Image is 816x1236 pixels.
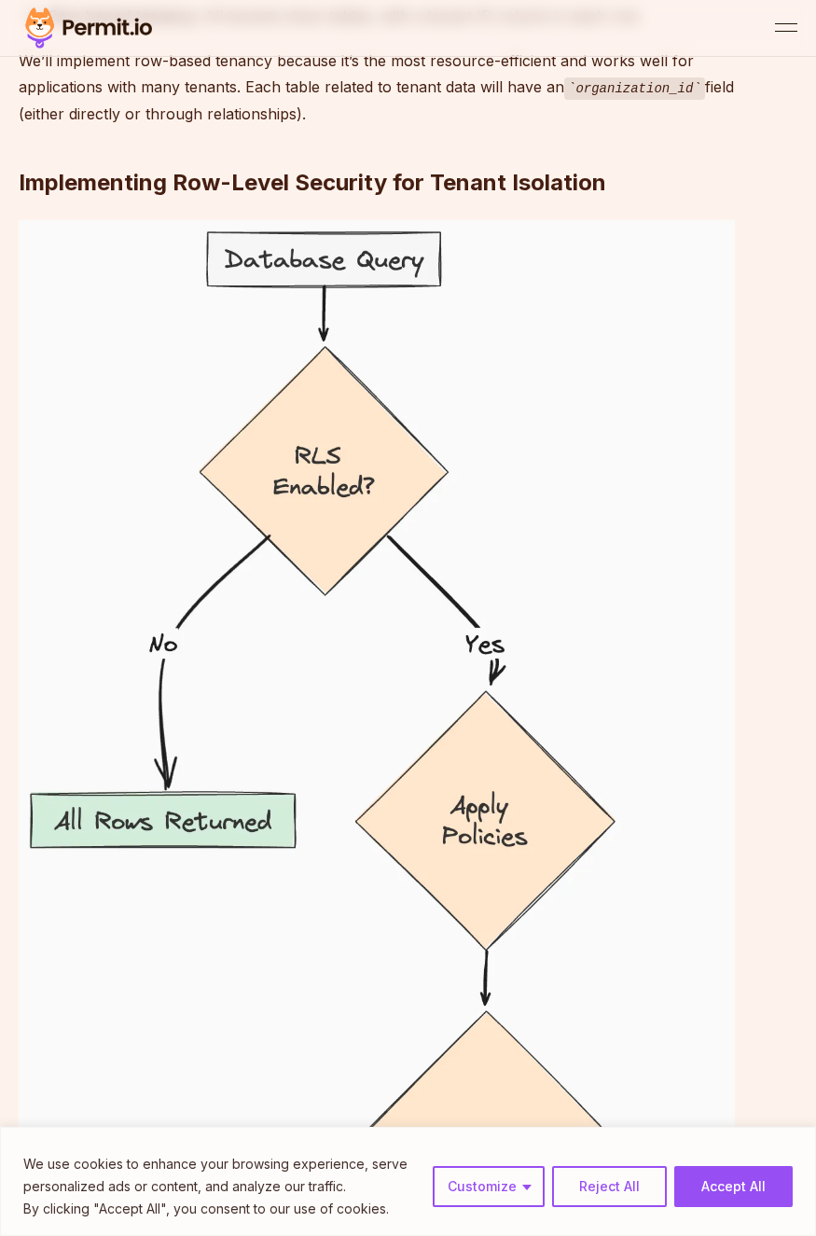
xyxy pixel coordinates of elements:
button: Customize [433,1166,545,1207]
p: We use cookies to enhance your browsing experience, serve personalized ads or content, and analyz... [23,1153,419,1198]
button: open menu [775,17,797,39]
p: By clicking "Accept All", you consent to our use of cookies. [23,1198,419,1220]
button: Accept All [674,1166,793,1207]
img: Permit logo [19,4,159,52]
code: organization_id [564,77,705,100]
p: We’ll implement row-based tenancy because it’s the most resource-efficient and works well for app... [19,48,735,127]
h2: Implementing Row-Level Security for Tenant Isolation [19,93,735,198]
button: Reject All [552,1166,667,1207]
